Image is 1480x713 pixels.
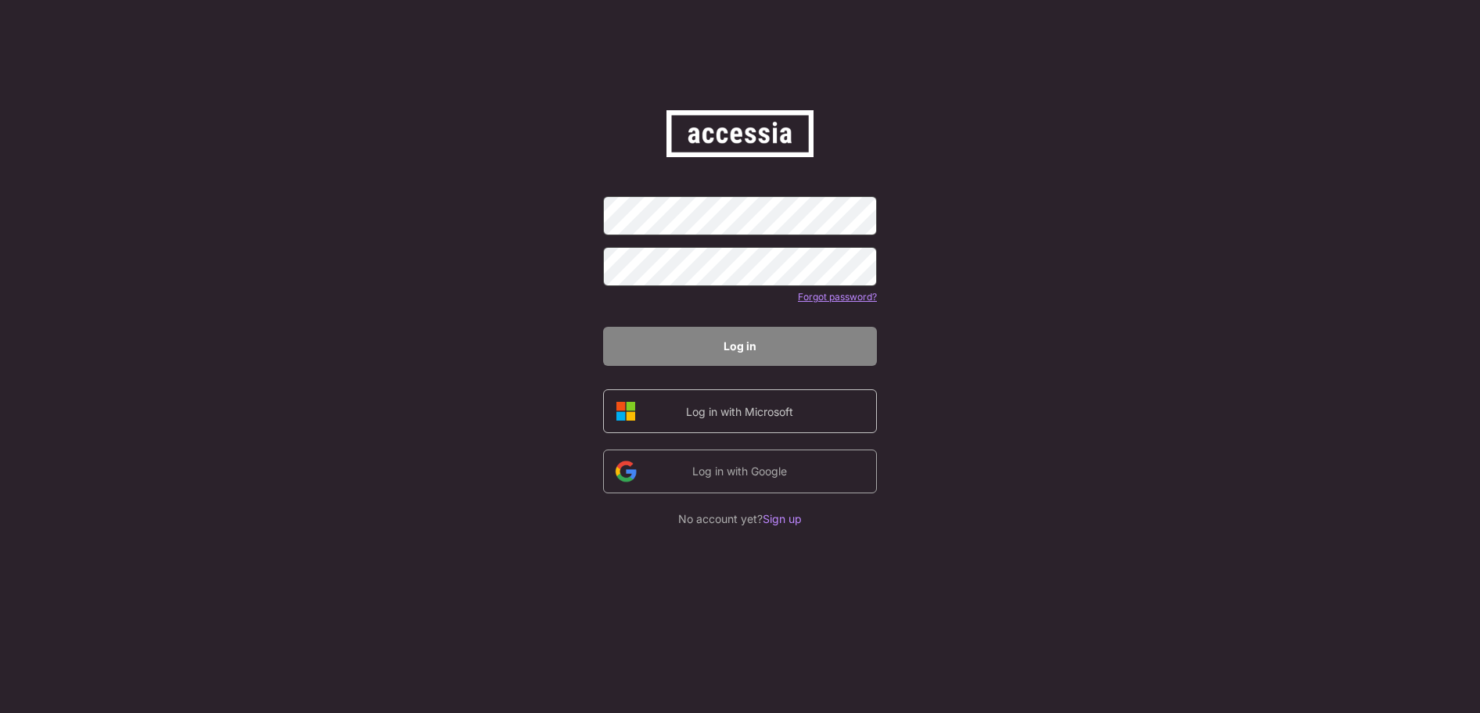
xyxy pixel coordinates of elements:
[603,511,877,527] div: No account yet?
[674,403,806,420] div: Log in with Microsoft
[674,463,806,479] div: Log in with Google
[792,291,877,304] div: Forgot password?
[603,327,877,366] button: Log in
[763,512,802,525] font: Sign up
